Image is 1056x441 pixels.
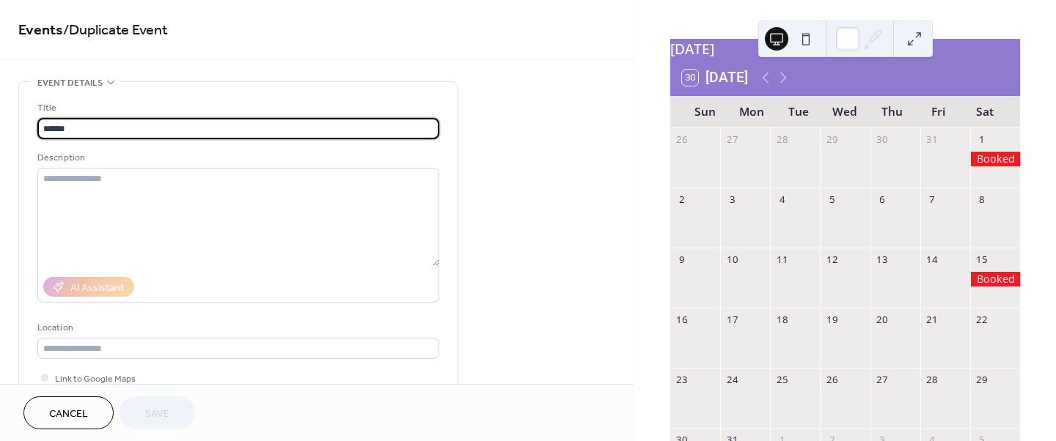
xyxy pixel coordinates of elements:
div: 28 [775,133,788,146]
div: Tue [775,96,822,127]
button: 30[DATE] [677,66,753,89]
div: 10 [725,253,738,266]
div: Thu [868,96,915,127]
div: Booked [970,152,1020,166]
span: / Duplicate Event [63,16,168,45]
div: 19 [826,313,839,326]
span: Cancel [49,407,88,422]
div: 21 [925,313,939,326]
div: Booked [970,272,1020,286]
div: 1 [975,133,989,146]
span: Event details [37,75,103,91]
div: 24 [725,374,738,387]
div: 12 [826,253,839,266]
div: 13 [876,253,889,266]
div: Title [37,100,436,116]
div: 11 [775,253,788,266]
div: 31 [925,133,939,146]
a: Events [18,16,63,45]
div: 6 [876,193,889,206]
div: 4 [775,193,788,206]
div: 5 [826,193,839,206]
div: 29 [975,374,989,387]
div: 7 [925,193,939,206]
div: Sat [961,96,1008,127]
div: 14 [925,253,939,266]
div: 9 [675,253,689,266]
span: Link to Google Maps [55,371,136,387]
div: Sun [682,96,729,127]
div: 27 [725,133,738,146]
div: 20 [876,313,889,326]
div: 18 [775,313,788,326]
div: 17 [725,313,738,326]
div: Mon [729,96,776,127]
div: 8 [975,193,989,206]
div: 3 [725,193,738,206]
div: 22 [975,313,989,326]
div: 27 [876,374,889,387]
div: 26 [675,133,689,146]
div: 30 [876,133,889,146]
div: 15 [975,253,989,266]
div: Wed [822,96,869,127]
div: 26 [826,374,839,387]
div: 29 [826,133,839,146]
div: 2 [675,193,689,206]
div: 16 [675,313,689,326]
div: Description [37,150,436,166]
div: Location [37,320,436,336]
div: [DATE] [670,39,1020,60]
div: 28 [925,374,939,387]
div: 25 [775,374,788,387]
div: Fri [915,96,962,127]
div: 23 [675,374,689,387]
button: Cancel [23,396,114,429]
